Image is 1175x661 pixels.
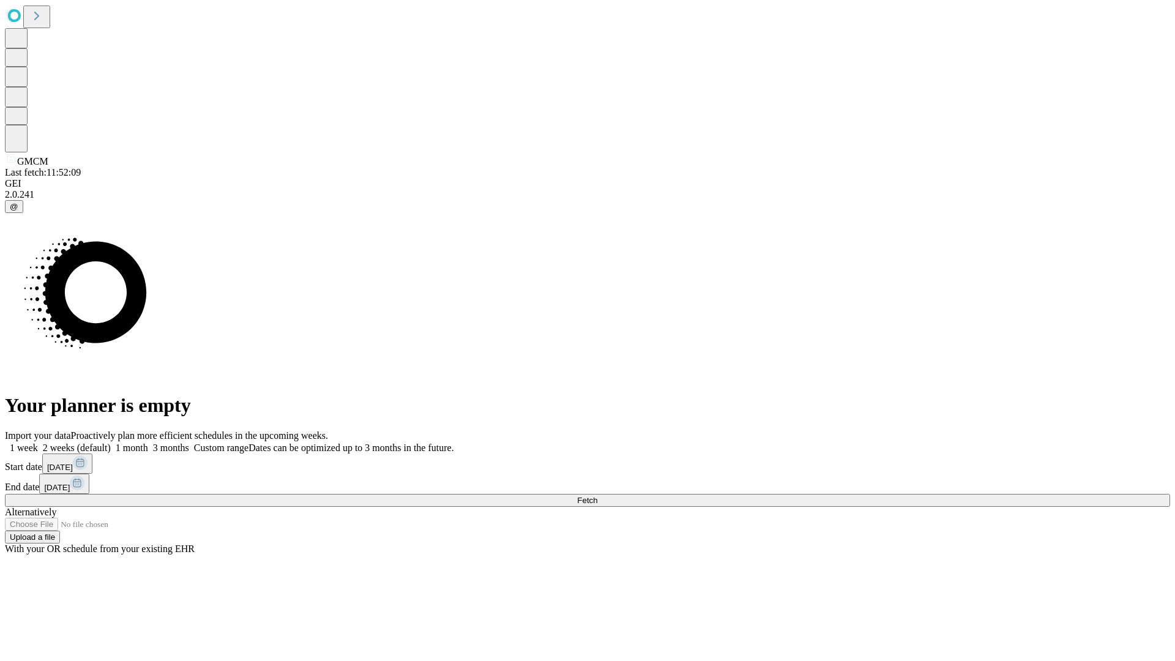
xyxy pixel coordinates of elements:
[248,443,453,453] span: Dates can be optimized up to 3 months in the future.
[5,200,23,213] button: @
[5,167,81,177] span: Last fetch: 11:52:09
[5,394,1170,417] h1: Your planner is empty
[43,443,111,453] span: 2 weeks (default)
[5,454,1170,474] div: Start date
[5,543,195,554] span: With your OR schedule from your existing EHR
[194,443,248,453] span: Custom range
[42,454,92,474] button: [DATE]
[577,496,597,505] span: Fetch
[5,531,60,543] button: Upload a file
[10,202,18,211] span: @
[39,474,89,494] button: [DATE]
[116,443,148,453] span: 1 month
[17,156,48,166] span: GMCM
[5,507,56,517] span: Alternatively
[5,189,1170,200] div: 2.0.241
[5,430,71,441] span: Import your data
[47,463,73,472] span: [DATE]
[153,443,189,453] span: 3 months
[5,494,1170,507] button: Fetch
[10,443,38,453] span: 1 week
[44,483,70,492] span: [DATE]
[5,178,1170,189] div: GEI
[5,474,1170,494] div: End date
[71,430,328,441] span: Proactively plan more efficient schedules in the upcoming weeks.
